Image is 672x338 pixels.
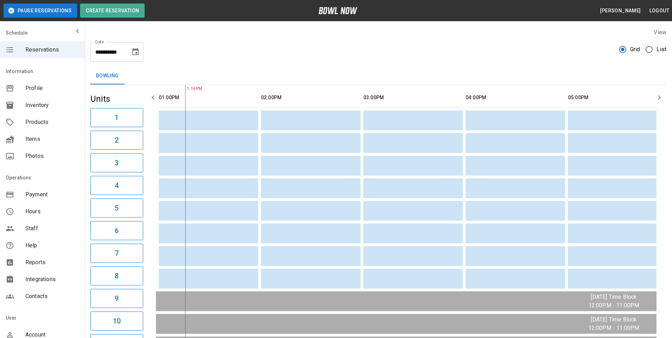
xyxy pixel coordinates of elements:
[90,312,143,331] button: 10
[25,224,79,233] span: Staff
[90,67,125,84] button: Bowling
[159,88,258,108] th: 01:00PM
[90,176,143,195] button: 4
[25,258,79,267] span: Reports
[630,45,640,54] span: Grid
[25,241,79,250] span: Help
[90,244,143,263] button: 7
[90,289,143,308] button: 9
[115,270,119,281] h6: 8
[90,198,143,218] button: 5
[90,108,143,127] button: 1
[25,292,79,301] span: Contacts
[90,67,666,84] div: inventory tabs
[80,4,145,18] button: Create Reservation
[25,135,79,143] span: Items
[656,45,666,54] span: List
[90,131,143,150] button: 2
[25,84,79,93] span: Profile
[597,4,643,17] button: [PERSON_NAME]
[185,85,187,93] span: 1:16PM
[115,293,119,304] h6: 9
[25,152,79,160] span: Photos
[115,180,119,191] h6: 4
[647,4,672,17] button: Logout
[90,93,143,105] h5: Units
[90,221,143,240] button: 6
[90,266,143,285] button: 8
[319,7,357,14] img: logo
[90,153,143,172] button: 3
[128,45,143,59] button: Choose date, selected date is Aug 16, 2025
[25,275,79,284] span: Integrations
[115,225,119,236] h6: 6
[25,46,79,54] span: Reservations
[4,4,77,18] button: Pause Reservations
[115,157,119,168] h6: 3
[115,135,119,146] h6: 2
[115,202,119,214] h6: 5
[115,112,119,123] h6: 1
[25,190,79,199] span: Payment
[25,101,79,109] span: Inventory
[261,88,361,108] th: 02:00PM
[25,118,79,126] span: Products
[115,248,119,259] h6: 7
[25,207,79,216] span: Hours
[363,88,463,108] th: 03:00PM
[113,315,121,327] h6: 10
[654,29,666,36] label: View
